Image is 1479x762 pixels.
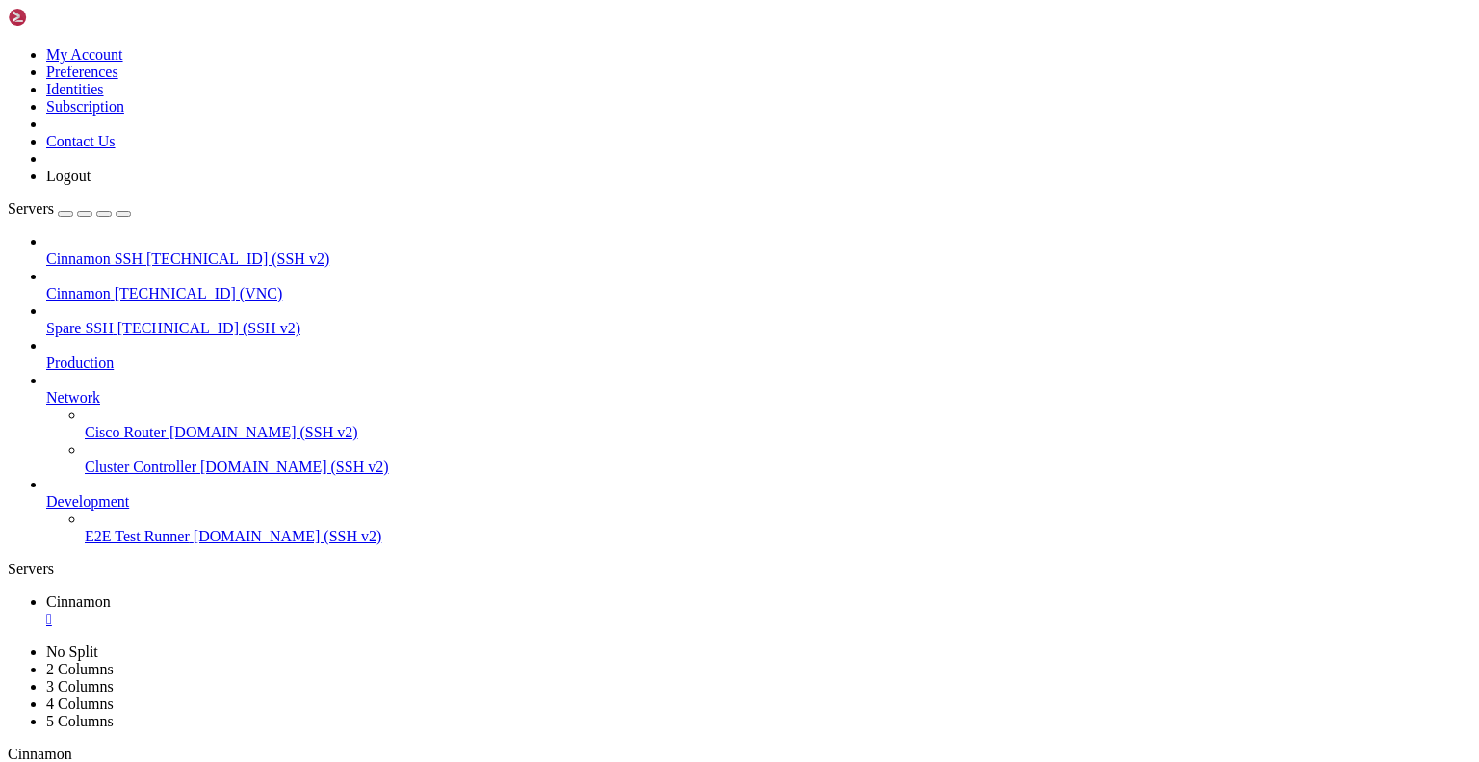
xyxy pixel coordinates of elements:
a: Servers [8,200,131,217]
span: Cluster Controller [85,459,196,475]
li: E2E Test Runner [DOMAIN_NAME] (SSH v2) [85,511,1471,545]
span: Production [46,355,114,371]
span: Spare SSH [46,320,114,336]
div: Servers [8,561,1471,578]
a: Preferences [46,64,118,80]
img: Shellngn [8,8,118,27]
span: [DOMAIN_NAME] (SSH v2) [200,459,389,475]
a: 2 Columns [46,661,114,677]
span: Network [46,389,100,406]
a: Cisco Router [DOMAIN_NAME] (SSH v2) [85,424,1471,441]
span: E2E Test Runner [85,528,190,544]
a: My Account [46,46,123,63]
a: Contact Us [46,133,116,149]
span: Servers [8,200,54,217]
span: [TECHNICAL_ID] (VNC) [115,285,283,302]
a: 4 Columns [46,696,114,712]
li: Network [46,372,1471,476]
a: Cinnamon [TECHNICAL_ID] (VNC) [46,285,1471,302]
span: Cinnamon SSH [46,250,143,267]
a: Cluster Controller [DOMAIN_NAME] (SSH v2) [85,459,1471,476]
a: E2E Test Runner [DOMAIN_NAME] (SSH v2) [85,528,1471,545]
a: Spare SSH [TECHNICAL_ID] (SSH v2) [46,320,1471,337]
li: Cinnamon [TECHNICAL_ID] (VNC) [46,268,1471,302]
span: Cisco Router [85,424,166,440]
li: Development [46,476,1471,545]
span: Cinnamon [46,593,111,610]
a: No Split [46,644,98,660]
span: [TECHNICAL_ID] (SSH v2) [146,250,329,267]
a: Subscription [46,98,124,115]
a: Cinnamon [46,593,1471,628]
span: Cinnamon [8,746,72,762]
a: 5 Columns [46,713,114,729]
a: Cinnamon SSH [TECHNICAL_ID] (SSH v2) [46,250,1471,268]
a: Development [46,493,1471,511]
span: Cinnamon [46,285,111,302]
span: [DOMAIN_NAME] (SSH v2) [194,528,382,544]
li: Cinnamon SSH [TECHNICAL_ID] (SSH v2) [46,233,1471,268]
li: Spare SSH [TECHNICAL_ID] (SSH v2) [46,302,1471,337]
a: Identities [46,81,104,97]
a: 3 Columns [46,678,114,695]
span: [TECHNICAL_ID] (SSH v2) [117,320,300,336]
span: Development [46,493,129,510]
li: Production [46,337,1471,372]
span: [DOMAIN_NAME] (SSH v2) [169,424,358,440]
a: Logout [46,168,91,184]
a: Production [46,355,1471,372]
a:  [46,611,1471,628]
li: Cisco Router [DOMAIN_NAME] (SSH v2) [85,407,1471,441]
li: Cluster Controller [DOMAIN_NAME] (SSH v2) [85,441,1471,476]
a: Network [46,389,1471,407]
